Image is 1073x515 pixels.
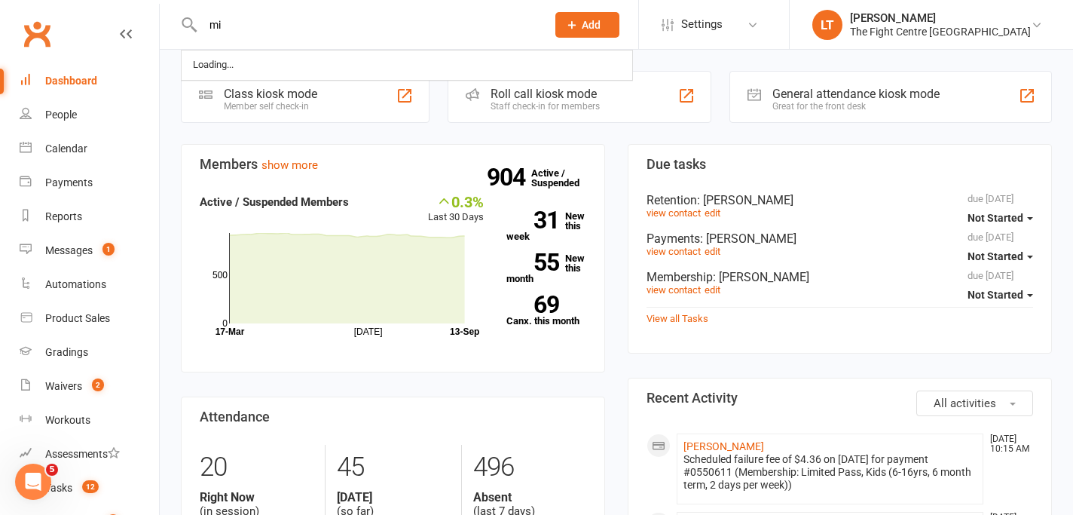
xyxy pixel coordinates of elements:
[200,409,586,425] h3: Attendance
[713,270,809,284] span: : [PERSON_NAME]
[491,101,600,112] div: Staff check-in for members
[200,490,313,504] strong: Right Now
[82,480,99,493] span: 12
[45,312,110,324] div: Product Sales
[683,440,764,452] a: [PERSON_NAME]
[487,166,531,189] strong: 904
[20,403,159,437] a: Workouts
[916,391,1033,416] button: All activities
[506,211,586,241] a: 31New this week
[20,268,159,302] a: Automations
[934,397,996,410] span: All activities
[224,87,317,101] div: Class kiosk mode
[45,448,120,460] div: Assessments
[647,391,1033,406] h3: Recent Activity
[45,143,87,155] div: Calendar
[45,75,97,87] div: Dashboard
[772,101,940,112] div: Great for the front desk
[647,157,1033,172] h3: Due tasks
[92,379,104,391] span: 2
[647,193,1033,207] div: Retention
[200,157,586,172] h3: Members
[850,25,1031,38] div: The Fight Centre [GEOGRAPHIC_DATA]
[647,231,1033,246] div: Payments
[20,200,159,234] a: Reports
[224,101,317,112] div: Member self check-in
[506,251,559,274] strong: 55
[700,231,796,246] span: : [PERSON_NAME]
[705,284,720,296] a: edit
[20,302,159,336] a: Product Sales
[428,193,484,210] div: 0.3%
[20,369,159,403] a: Waivers 2
[531,157,598,199] a: 904Active / Suspended
[20,471,159,505] a: Tasks 12
[200,195,349,209] strong: Active / Suspended Members
[20,437,159,471] a: Assessments
[506,253,586,284] a: 55New this month
[45,244,93,256] div: Messages
[683,453,977,492] div: Scheduled failure fee of $4.36 on [DATE] for payment #0550611 (Membership: Limited Pass, Kids (6-...
[812,10,842,40] div: LT
[506,296,586,326] a: 69Canx. this month
[473,490,586,504] strong: Absent
[968,204,1033,231] button: Not Started
[968,212,1023,224] span: Not Started
[772,87,940,101] div: General attendance kiosk mode
[46,464,58,476] span: 5
[45,176,93,189] div: Payments
[20,132,159,166] a: Calendar
[20,234,159,268] a: Messages 1
[968,281,1033,308] button: Not Started
[45,380,82,392] div: Waivers
[337,490,450,504] strong: [DATE]
[45,278,106,290] div: Automations
[491,87,600,101] div: Roll call kiosk mode
[968,289,1023,301] span: Not Started
[45,109,77,121] div: People
[200,445,313,490] div: 20
[45,414,90,426] div: Workouts
[968,250,1023,262] span: Not Started
[20,64,159,98] a: Dashboard
[102,243,115,256] span: 1
[198,14,536,35] input: Search...
[647,270,1033,284] div: Membership
[647,246,701,257] a: view contact
[850,11,1031,25] div: [PERSON_NAME]
[681,8,723,41] span: Settings
[20,336,159,369] a: Gradings
[705,246,720,257] a: edit
[705,207,720,219] a: edit
[15,464,51,500] iframe: Intercom live chat
[20,166,159,200] a: Payments
[18,15,56,53] a: Clubworx
[428,193,484,225] div: Last 30 Days
[647,284,701,296] a: view contact
[697,193,793,207] span: : [PERSON_NAME]
[506,293,559,316] strong: 69
[337,445,450,490] div: 45
[555,12,619,38] button: Add
[506,209,559,231] strong: 31
[968,243,1033,270] button: Not Started
[20,98,159,132] a: People
[582,19,601,31] span: Add
[45,346,88,358] div: Gradings
[647,313,708,324] a: View all Tasks
[983,434,1032,454] time: [DATE] 10:15 AM
[188,54,238,76] div: Loading...
[261,158,318,172] a: show more
[647,207,701,219] a: view contact
[45,482,72,494] div: Tasks
[473,445,586,490] div: 496
[45,210,82,222] div: Reports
